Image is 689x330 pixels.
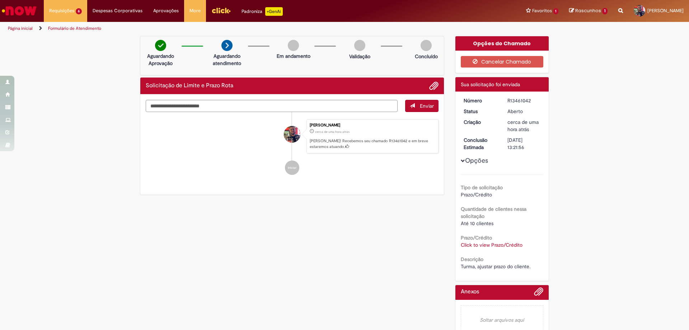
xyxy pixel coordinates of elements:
[146,112,439,182] ul: Histórico de tíquete
[8,25,33,31] a: Página inicial
[146,119,439,154] li: Rafael Farias Ribeiro De Oliveira
[153,7,179,14] span: Aprovações
[288,40,299,51] img: img-circle-grey.png
[1,4,38,18] img: ServiceNow
[265,7,283,16] p: +GenAi
[310,123,435,127] div: [PERSON_NAME]
[461,263,530,270] span: Turma, ajustar prazo do cliente.
[5,22,454,35] ul: Trilhas de página
[429,81,439,90] button: Adicionar anexos
[48,25,101,31] a: Formulário de Atendimento
[461,206,526,219] b: Quantidade de clientes nessa solicitação
[93,7,142,14] span: Despesas Corporativas
[354,40,365,51] img: img-circle-grey.png
[315,130,350,134] span: cerca de uma hora atrás
[349,53,370,60] p: Validação
[461,56,544,68] button: Cancelar Chamado
[277,52,310,60] p: Em andamento
[210,52,244,67] p: Aguardando atendimento
[461,184,503,191] b: Tipo de solicitação
[315,130,350,134] time: 29/08/2025 09:21:52
[310,138,435,149] p: [PERSON_NAME]! Recebemos seu chamado R13461042 e em breve estaremos atuando.
[221,40,233,51] img: arrow-next.png
[146,100,398,112] textarea: Digite sua mensagem aqui...
[143,52,178,67] p: Aguardando Aprovação
[507,119,539,133] span: cerca de uma hora atrás
[155,40,166,51] img: check-circle-green.png
[461,256,483,262] b: Descrição
[284,126,300,143] div: Rafael Farias Ribeiro De Oliveira
[461,191,492,198] span: Prazo/Crédito
[146,83,233,89] h2: Solicitação de Limite e Prazo Rota Histórico de tíquete
[553,8,559,14] span: 1
[461,242,522,248] a: Click to view Prazo/Crédito
[189,7,201,14] span: More
[458,97,502,104] dt: Número
[507,108,541,115] div: Aberto
[420,103,434,109] span: Enviar
[507,119,539,133] time: 29/08/2025 09:21:52
[458,118,502,126] dt: Criação
[405,100,439,112] button: Enviar
[647,8,684,14] span: [PERSON_NAME]
[211,5,231,16] img: click_logo_yellow_360x200.png
[76,8,82,14] span: 6
[602,8,608,14] span: 1
[461,220,493,227] span: Até 10 clientes
[575,7,601,14] span: Rascunhos
[455,36,549,51] div: Opções do Chamado
[242,7,283,16] div: Padroniza
[507,97,541,104] div: R13461042
[507,136,541,151] div: [DATE] 13:21:56
[415,53,438,60] p: Concluído
[461,234,492,241] b: Prazo/Crédito
[461,289,479,295] h2: Anexos
[49,7,74,14] span: Requisições
[421,40,432,51] img: img-circle-grey.png
[507,118,541,133] div: 29/08/2025 09:21:52
[569,8,608,14] a: Rascunhos
[458,108,502,115] dt: Status
[461,81,520,88] span: Sua solicitação foi enviada
[532,7,552,14] span: Favoritos
[534,287,543,300] button: Adicionar anexos
[458,136,502,151] dt: Conclusão Estimada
